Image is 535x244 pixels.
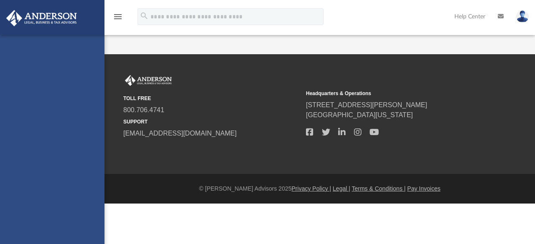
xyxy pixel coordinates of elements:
[306,111,413,118] a: [GEOGRAPHIC_DATA][US_STATE]
[123,118,300,126] small: SUPPORT
[123,106,164,113] a: 800.706.4741
[104,184,535,193] div: © [PERSON_NAME] Advisors 2025
[352,185,406,192] a: Terms & Conditions |
[123,95,300,102] small: TOLL FREE
[113,16,123,22] a: menu
[140,11,149,20] i: search
[4,10,79,26] img: Anderson Advisors Platinum Portal
[306,90,483,97] small: Headquarters & Operations
[113,12,123,22] i: menu
[123,130,237,137] a: [EMAIL_ADDRESS][DOMAIN_NAME]
[333,185,350,192] a: Legal |
[407,185,440,192] a: Pay Invoices
[292,185,331,192] a: Privacy Policy |
[306,101,427,108] a: [STREET_ADDRESS][PERSON_NAME]
[516,10,529,23] img: User Pic
[123,75,173,86] img: Anderson Advisors Platinum Portal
